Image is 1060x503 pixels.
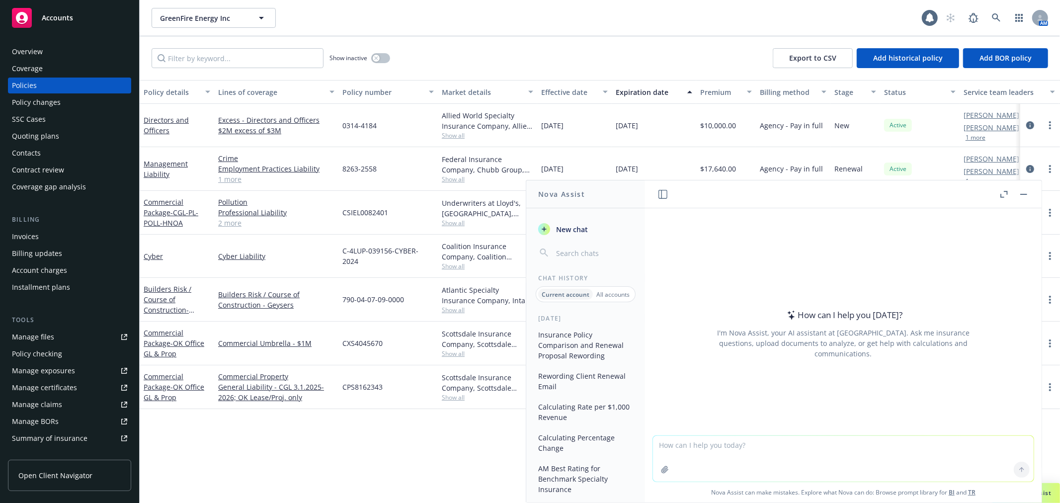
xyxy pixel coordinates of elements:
button: Calculating Rate per $1,000 Revenue [534,399,637,425]
div: Coalition Insurance Company, Coalition Insurance Solutions (Carrier) [442,241,533,262]
a: Builders Risk / Course of Construction - Geysers [218,289,334,310]
a: 2 more [218,218,334,228]
button: Insurance Policy Comparison and Renewal Proposal Rewording [534,327,637,364]
div: Contract review [12,162,64,178]
a: more [1044,381,1056,393]
a: Policy changes [8,94,131,110]
div: Contacts [12,145,41,161]
div: Manage files [12,329,54,345]
button: 1 more [966,135,985,141]
button: GreenFire Energy Inc [152,8,276,28]
div: Overview [12,44,43,60]
span: Show all [442,349,533,358]
a: Start snowing [941,8,961,28]
a: circleInformation [1024,163,1036,175]
a: Search [986,8,1006,28]
div: Summary of insurance [12,430,87,446]
span: 0314-4184 [342,120,377,131]
div: Billing method [760,87,815,97]
a: more [1044,337,1056,349]
a: Commercial Package [144,328,204,358]
button: Policy details [140,80,214,104]
p: Current account [542,290,589,299]
a: Pollution [218,197,334,207]
a: Directors and Officers [144,115,189,135]
a: Accounts [8,4,131,32]
a: more [1044,250,1056,262]
div: Policy details [144,87,199,97]
button: Export to CSV [773,48,853,68]
a: Invoices [8,229,131,245]
button: Policy number [338,80,438,104]
span: [DATE] [616,164,638,174]
span: Renewal [834,164,863,174]
a: Manage BORs [8,414,131,429]
a: Builders Risk / Course of Construction [144,284,195,335]
span: Show all [442,131,533,140]
div: Policy checking [12,346,62,362]
a: Installment plans [8,279,131,295]
input: Search chats [554,246,633,260]
a: Crime [218,153,334,164]
span: Active [888,121,908,130]
a: Billing updates [8,246,131,261]
div: Tools [8,315,131,325]
a: Contract review [8,162,131,178]
a: more [1044,294,1056,306]
span: Nova Assist can make mistakes. Explore what Nova can do: Browse prompt library for and [649,482,1038,503]
span: Agency - Pay in full [760,164,823,174]
h1: Nova Assist [538,189,585,199]
span: - OK Office GL & Prop [144,382,204,402]
p: All accounts [596,290,630,299]
div: Effective date [541,87,597,97]
a: more [1044,207,1056,219]
a: Coverage gap analysis [8,179,131,195]
div: Manage BORs [12,414,59,429]
span: CPS8162343 [342,382,383,392]
div: Account charges [12,262,67,278]
a: 1 more [218,174,334,184]
a: General Liability - CGL 3.1.2025-2026; OK Lease/Proj. only [218,382,334,403]
button: Service team leaders [960,80,1059,104]
button: Stage [830,80,880,104]
span: Show all [442,175,533,183]
div: Service team leaders [964,87,1044,97]
a: Policy checking [8,346,131,362]
button: Calculating Percentage Change [534,429,637,456]
div: Policies [12,78,37,93]
a: [PERSON_NAME] [964,122,1019,133]
div: How can I help you [DATE]? [784,309,903,322]
div: Scottsdale Insurance Company, Scottsdale Insurance Company (Nationwide), CRC Group [442,372,533,393]
span: Accounts [42,14,73,22]
a: Manage claims [8,397,131,413]
a: Commercial Umbrella - $1M [218,338,334,348]
span: $10,000.00 [700,120,736,131]
a: Quoting plans [8,128,131,144]
span: Export to CSV [789,53,836,63]
div: Lines of coverage [218,87,324,97]
a: [PERSON_NAME] [964,154,1019,164]
span: Show all [442,219,533,227]
a: Cyber Liability [218,251,334,261]
a: more [1044,119,1056,131]
div: Scottsdale Insurance Company, Scottsdale Insurance Company (Nationwide), CRC Group [442,329,533,349]
a: Summary of insurance [8,430,131,446]
button: Billing method [756,80,830,104]
span: Add BOR policy [979,53,1032,63]
span: GreenFire Energy Inc [160,13,246,23]
a: Cyber [144,251,163,261]
div: Manage certificates [12,380,77,396]
div: Billing [8,215,131,225]
div: Stage [834,87,865,97]
span: Agency - Pay in full [760,120,823,131]
div: Chat History [526,274,645,282]
button: Add BOR policy [963,48,1048,68]
span: CSIEL0082401 [342,207,388,218]
div: Underwriters at Lloyd's, [GEOGRAPHIC_DATA], [PERSON_NAME] of London, CRC Group [442,198,533,219]
a: more [1044,163,1056,175]
input: Filter by keyword... [152,48,324,68]
div: Installment plans [12,279,70,295]
div: SSC Cases [12,111,46,127]
span: Active [888,165,908,173]
button: Rewording Client Renewal Email [534,368,637,395]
